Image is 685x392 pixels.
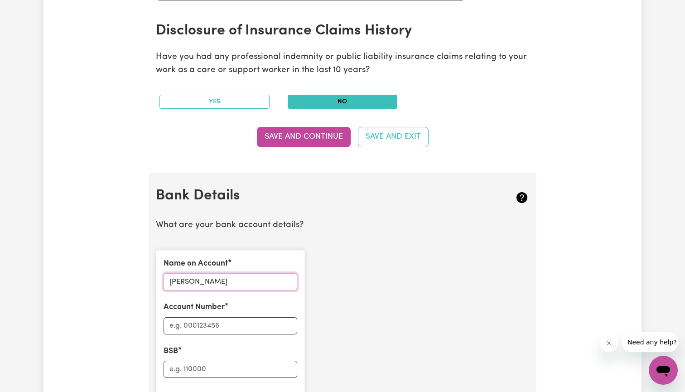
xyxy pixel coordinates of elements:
[358,127,429,147] button: Save and Exit
[600,334,618,352] iframe: Close message
[156,51,529,77] p: Have you had any professional indemnity or public liability insurance claims relating to your wor...
[622,332,678,352] iframe: Message from company
[164,361,297,378] input: e.g. 110000
[164,345,178,357] label: BSB
[288,95,398,109] button: No
[649,356,678,385] iframe: Button to launch messaging window
[156,219,529,232] p: What are your bank account details?
[156,22,467,39] h2: Disclosure of Insurance Claims History
[164,258,228,270] label: Name on Account
[164,301,225,313] label: Account Number
[257,127,351,147] button: Save and Continue
[164,273,297,290] input: Holly Peers
[159,95,270,109] button: Yes
[164,317,297,334] input: e.g. 000123456
[156,187,467,204] h2: Bank Details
